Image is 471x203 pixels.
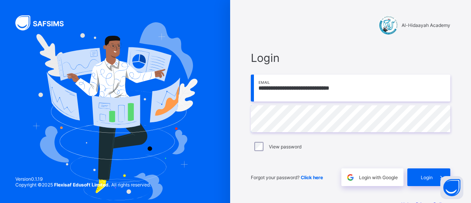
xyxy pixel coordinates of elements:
button: Open asap [440,176,463,199]
label: View password [269,144,301,150]
span: Login [421,175,433,180]
span: Login with Google [359,175,398,180]
span: Version 0.1.19 [15,176,151,182]
a: Click here [301,175,323,180]
img: Hero Image [33,22,198,200]
strong: Flexisaf Edusoft Limited. [54,182,110,188]
span: Copyright © 2025 All rights reserved. [15,182,151,188]
img: SAFSIMS Logo [15,15,73,30]
span: Forgot your password? [251,175,323,180]
span: Login [251,51,450,65]
img: google.396cfc9801f0270233282035f929180a.svg [346,173,355,182]
span: Al-Hidaayah Academy [402,22,450,28]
